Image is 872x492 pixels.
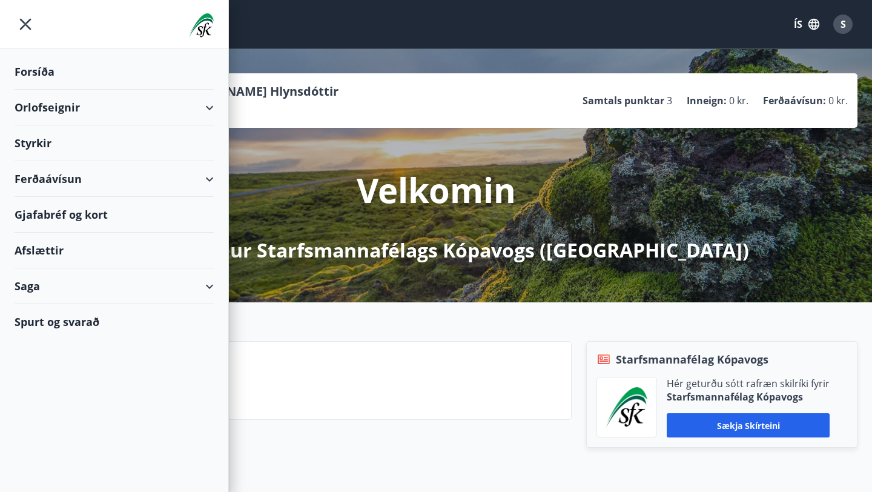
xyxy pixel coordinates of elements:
[15,90,214,125] div: Orlofseignir
[787,13,826,35] button: ÍS
[15,197,214,233] div: Gjafabréf og kort
[667,390,830,404] p: Starfsmannafélag Kópavogs
[729,94,748,107] span: 0 kr.
[15,161,214,197] div: Ferðaávísun
[104,372,561,393] p: Spurt og svarað
[15,54,214,90] div: Forsíða
[763,94,826,107] p: Ferðaávísun :
[687,94,727,107] p: Inneign :
[15,13,36,35] button: menu
[606,387,647,427] img: x5MjQkxwhnYn6YREZUTEa9Q4KsBUeQdWGts9Dj4O.png
[15,268,214,304] div: Saga
[828,10,857,39] button: S
[667,413,830,437] button: Sækja skírteini
[189,13,214,38] img: union_logo
[828,94,848,107] span: 0 kr.
[15,304,214,339] div: Spurt og svarað
[357,167,516,213] p: Velkomin
[15,125,214,161] div: Styrkir
[841,18,846,31] span: S
[616,351,768,367] span: Starfsmannafélag Kópavogs
[15,233,214,268] div: Afslættir
[667,377,830,390] p: Hér geturðu sótt rafræn skilríki fyrir
[124,237,749,264] p: á Mínar síður Starfsmannafélags Kópavogs ([GEOGRAPHIC_DATA])
[583,94,664,107] p: Samtals punktar
[667,94,672,107] span: 3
